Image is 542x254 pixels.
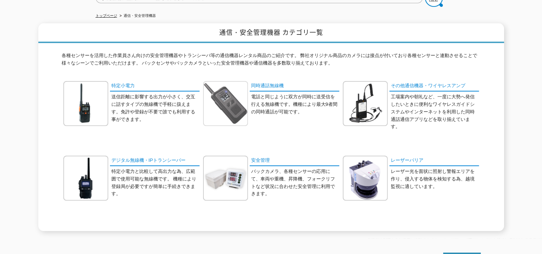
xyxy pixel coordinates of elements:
[391,168,479,190] p: レーザー光を面状に照射し警報エリアを作り、侵入する物体を検知する為、越境監視に適しています。
[203,156,248,201] img: 安全管理
[63,156,108,201] img: デジタル無線機・IPトランシーバー
[111,93,200,123] p: 送信距離に影響する出力が小さく、交互に話すタイプの無線機で手軽に扱えます。免許や登録が不要で誰でも利用する事ができます。
[389,156,479,166] a: レーザーバリア
[389,81,479,91] a: その他通信機器・ワイヤレスアンプ
[250,81,339,91] a: 同時通話無線機
[38,23,504,43] h1: 通信・安全管理機器 カテゴリ一覧
[251,168,339,198] p: バックカメラ、各種センサーの応用にて、車両や重機、昇降機、フォークリフトなど状況に合わせた安全管理に利用できます。
[63,81,108,126] img: 特定小電力
[251,93,339,116] p: 電話と同じように双方が同時に送受信を行える無線機です。機種により最大9者間の同時通話が可能です。
[343,156,388,201] img: レーザーバリア
[111,168,200,198] p: 特定小電力と比較して高出力な為、広範囲で使用可能な無線機です。 機種により登録局が必要ですが簡単に手続きできます。
[203,81,248,126] img: 同時通話無線機
[391,93,479,131] p: 工場案内や朝礼など、一度に大勢へ発信したいときに便利なワイヤレスガイドシステムやインターネットを利用した同時通話通信アプリなどを取り揃えています。
[118,12,156,20] li: 通信・安全管理機器
[62,52,481,71] p: 各種センサーを活用した作業員さん向けの安全管理機器やトランシーバ等の通信機器レンタル商品のご紹介です。 弊社オリジナル商品のカメラには接点が付いており各種センサーと連動させることで様々なシーンで...
[110,81,200,91] a: 特定小電力
[250,156,339,166] a: 安全管理
[110,156,200,166] a: デジタル無線機・IPトランシーバー
[96,14,117,18] a: トップページ
[343,81,388,126] img: その他通信機器・ワイヤレスアンプ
